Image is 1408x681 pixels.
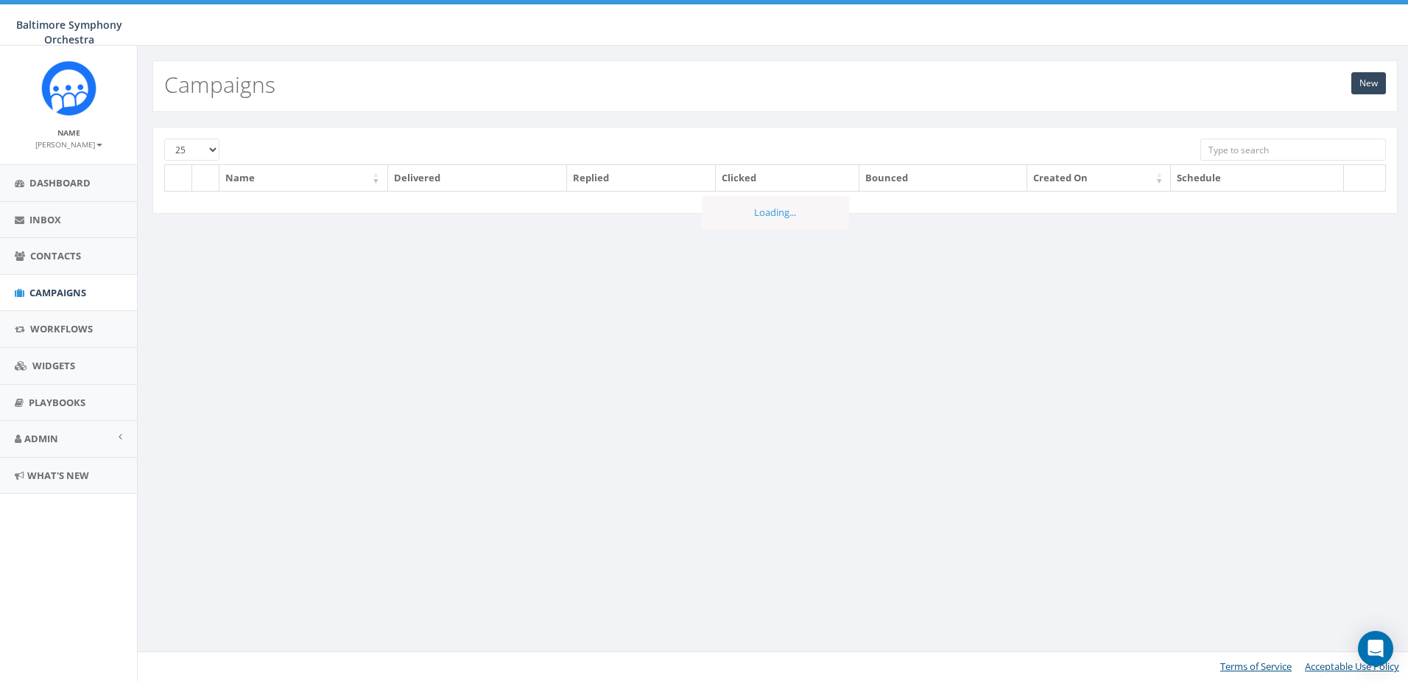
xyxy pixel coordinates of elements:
h2: Campaigns [164,72,275,97]
th: Replied [567,165,715,191]
small: Name [57,128,80,138]
input: Type to search [1200,139,1385,161]
span: Campaigns [29,286,86,299]
span: Workflows [30,322,93,335]
th: Bounced [859,165,1028,191]
div: Loading... [702,196,849,229]
span: Inbox [29,213,61,226]
a: New [1351,72,1386,94]
a: Terms of Service [1220,660,1292,673]
th: Clicked [716,165,859,191]
span: Dashboard [29,176,91,189]
span: Contacts [30,249,81,262]
small: [PERSON_NAME] [35,139,102,150]
img: Rally_platform_Icon_1.png [41,60,96,116]
a: Acceptable Use Policy [1305,660,1399,673]
span: What's New [27,469,89,482]
th: Created On [1027,165,1171,191]
span: Widgets [32,359,75,372]
a: [PERSON_NAME] [35,137,102,150]
span: Admin [24,432,58,445]
span: Baltimore Symphony Orchestra [16,18,122,46]
div: Open Intercom Messenger [1358,631,1393,666]
th: Delivered [388,165,568,191]
th: Name [219,165,388,191]
span: Playbooks [29,396,85,409]
th: Schedule [1171,165,1344,191]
